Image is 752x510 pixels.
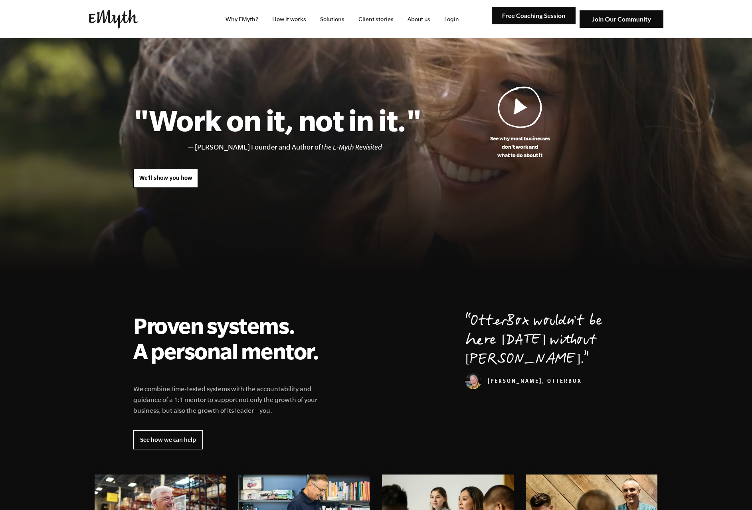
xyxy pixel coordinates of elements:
[195,142,421,153] li: [PERSON_NAME] Founder and Author of
[421,134,619,159] p: See why most businesses don't work and what to do about it
[492,7,576,25] img: Free Coaching Session
[133,169,198,188] a: We'll show you how
[139,175,192,181] span: We'll show you how
[465,379,582,385] cite: [PERSON_NAME], OtterBox
[465,373,481,389] img: Curt Richardson, OtterBox
[421,86,619,159] a: See why most businessesdon't work andwhat to do about it
[133,313,328,364] h2: Proven systems. A personal mentor.
[498,86,542,128] img: Play Video
[133,430,203,449] a: See how we can help
[89,10,138,29] img: EMyth
[133,102,421,138] h1: "Work on it, not in it."
[465,313,619,370] p: OtterBox wouldn't be here [DATE] without [PERSON_NAME].
[580,10,663,28] img: Join Our Community
[133,384,328,416] p: We combine time-tested systems with the accountability and guidance of a 1:1 mentor to support no...
[321,143,382,151] i: The E-Myth Revisited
